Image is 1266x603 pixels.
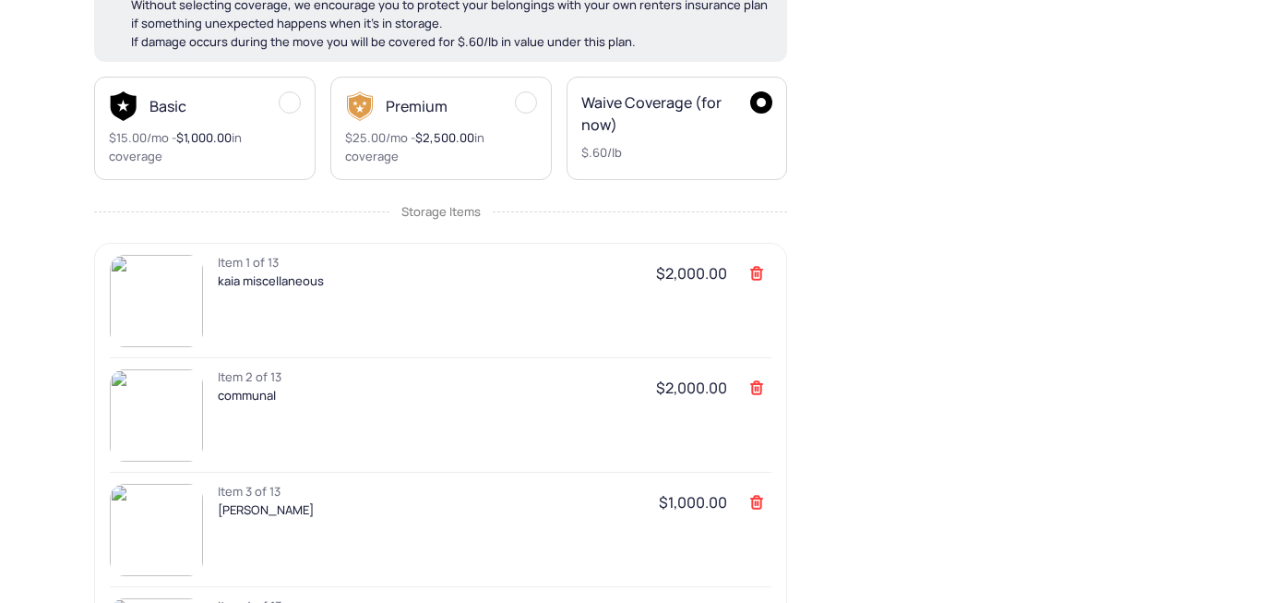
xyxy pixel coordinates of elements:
span: $2,000.00 [656,377,727,399]
span: Basic [149,95,186,117]
img: Insurance_Icon [109,91,138,121]
span: $15.00/mo - in coverage [109,129,242,164]
span: Premium [386,95,448,117]
span: $2,000.00 [656,262,727,284]
span: $25.00/mo - in coverage [345,129,484,164]
img: Insurance_Icon [345,91,375,121]
span: Item 1 of 13 [218,255,279,270]
span: kaia miscellaneous [218,273,324,288]
span: $.60/lb [581,144,622,161]
span: Waive Coverage (for now) [581,91,736,136]
span: communal [218,388,276,403]
span: Item 3 of 13 [218,484,281,499]
span: [PERSON_NAME] [218,502,314,517]
span: $2,500.00 [415,129,474,146]
div: Storage Items [94,202,787,221]
span: Item 2 of 13 [218,369,281,384]
span: $1,000.00 [659,491,727,513]
span: $1,000.00 [176,129,232,146]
